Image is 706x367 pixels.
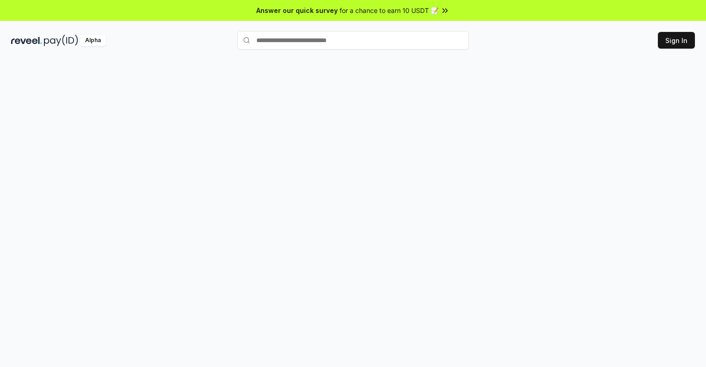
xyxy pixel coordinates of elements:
[658,32,695,49] button: Sign In
[80,35,106,46] div: Alpha
[44,35,78,46] img: pay_id
[256,6,338,15] span: Answer our quick survey
[11,35,42,46] img: reveel_dark
[340,6,439,15] span: for a chance to earn 10 USDT 📝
